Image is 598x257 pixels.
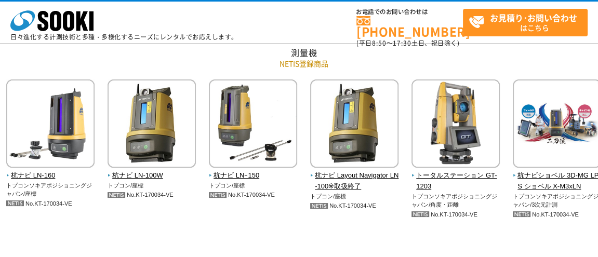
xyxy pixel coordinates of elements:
p: トプコン/座標 [108,181,196,190]
p: No.KT-170034-VE [310,200,399,211]
img: 杭ナビ Layout Navigator LN-100※取扱終了 [310,79,398,170]
a: 杭ナビ LNｰ150 [209,160,298,181]
img: トータルステーション GT-1203 [411,79,500,170]
img: 杭ナビ LNｰ150 [209,79,297,170]
span: 8:50 [372,38,387,48]
p: トプコン/座標 [310,192,399,201]
span: 杭ナビ Layout Navigator LN-100※取扱終了 [310,170,399,192]
span: 杭ナビ LN-160 [6,170,95,181]
a: トータルステーション GT-1203 [411,160,500,192]
span: 17:30 [393,38,411,48]
p: No.KT-170034-VE [6,198,95,209]
p: 日々進化する計測技術と多種・多様化するニーズにレンタルでお応えします。 [10,34,238,40]
span: トータルステーション GT-1203 [411,170,500,192]
span: お電話でのお問い合わせは [356,9,463,15]
a: 杭ナビ Layout Navigator LN-100※取扱終了 [310,160,399,192]
a: 杭ナビ LN-100W [108,160,196,181]
span: 杭ナビ LNｰ150 [209,170,298,181]
p: トプコンソキアポジショニングジャパン/角度・距離 [411,192,500,209]
span: (平日 ～ 土日、祝日除く) [356,38,459,48]
p: No.KT-170034-VE [411,209,500,220]
span: 杭ナビ LN-100W [108,170,196,181]
p: トプコンソキアポジショニングジャパン/座標 [6,181,95,198]
p: トプコン/座標 [209,181,298,190]
a: [PHONE_NUMBER] [356,16,463,37]
strong: お見積り･お問い合わせ [490,11,577,24]
span: はこちら [469,9,587,35]
img: 杭ナビ LN-100W [108,79,196,170]
p: No.KT-170034-VE [209,190,298,200]
p: No.KT-170034-VE [108,190,196,200]
a: お見積り･お問い合わせはこちら [463,9,588,36]
img: 杭ナビ LN-160 [6,79,95,170]
a: 杭ナビ LN-160 [6,160,95,181]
